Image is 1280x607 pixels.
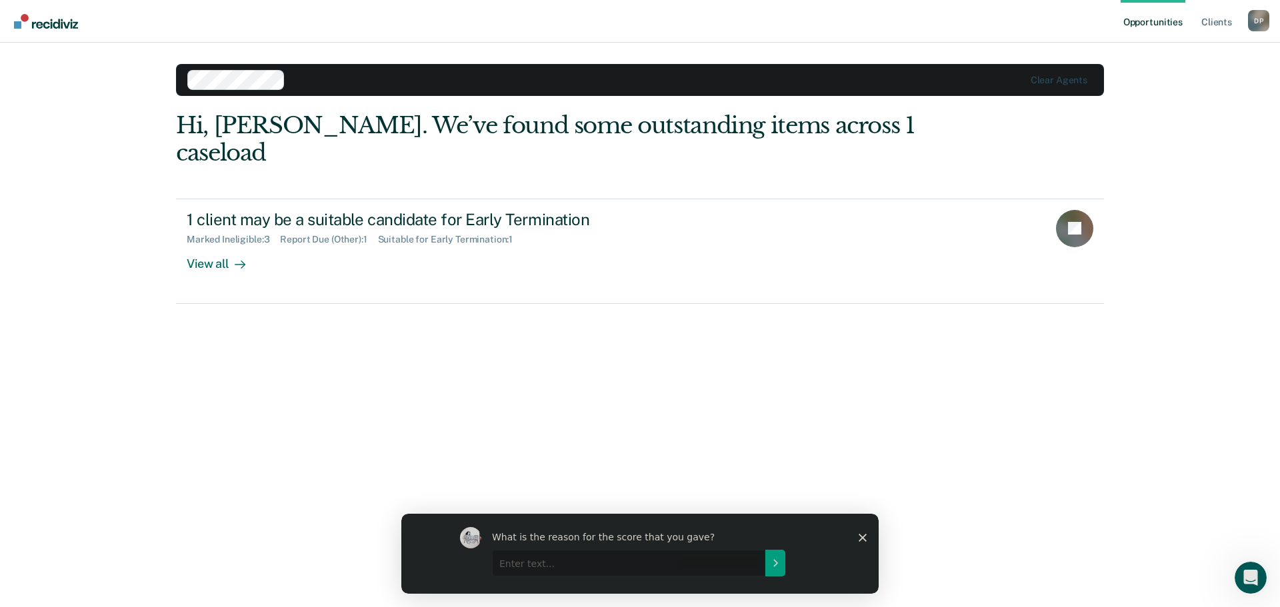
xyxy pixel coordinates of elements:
[187,245,261,271] div: View all
[187,234,280,245] div: Marked Ineligible : 3
[1235,562,1267,594] iframe: Intercom live chat
[176,112,919,167] div: Hi, [PERSON_NAME]. We’ve found some outstanding items across 1 caseload
[378,234,524,245] div: Suitable for Early Termination : 1
[1248,10,1269,31] button: Profile dropdown button
[401,514,879,594] iframe: Survey by Kim from Recidiviz
[176,199,1104,304] a: 1 client may be a suitable candidate for Early TerminationMarked Ineligible:3Report Due (Other):1...
[14,14,78,29] img: Recidiviz
[1248,10,1269,31] div: D P
[187,210,655,229] div: 1 client may be a suitable candidate for Early Termination
[280,234,377,245] div: Report Due (Other) : 1
[1031,75,1087,86] div: Clear agents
